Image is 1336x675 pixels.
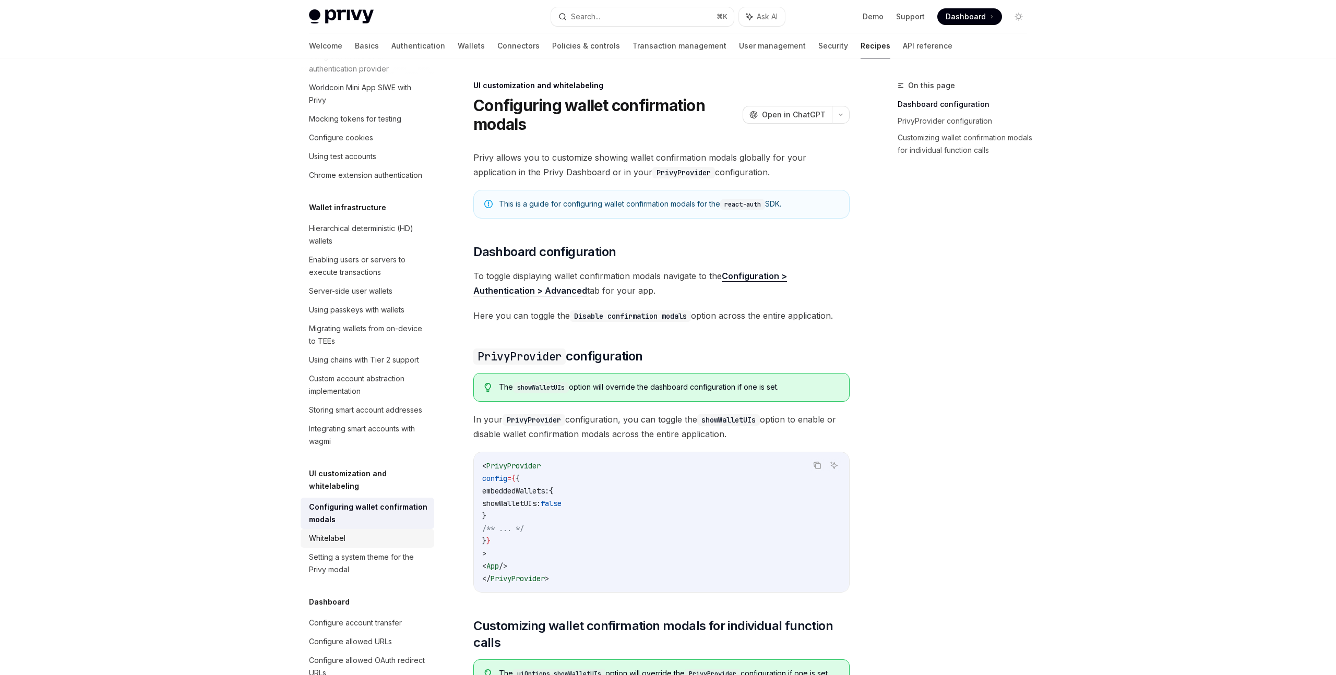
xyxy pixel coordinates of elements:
div: This is a guide for configuring wallet confirmation modals for the SDK. [499,199,839,210]
a: Migrating wallets from on-device to TEEs [301,319,434,351]
span: > [545,574,549,583]
div: Chrome extension authentication [309,169,422,182]
div: Migrating wallets from on-device to TEEs [309,322,428,347]
code: PrivyProvider [503,414,565,426]
div: Setting a system theme for the Privy modal [309,551,428,576]
span: showWalletUIs: [482,499,541,508]
span: } [482,511,486,521]
a: Dashboard [937,8,1002,25]
span: PrivyProvider [486,461,541,471]
span: To toggle displaying wallet confirmation modals navigate to the tab for your app. [473,269,850,298]
span: </ [482,574,491,583]
span: Here you can toggle the option across the entire application. [473,308,850,323]
div: Using chains with Tier 2 support [309,354,419,366]
span: { [511,474,516,483]
a: PrivyProvider configuration [898,113,1035,129]
a: Authentication [391,33,445,58]
code: showWalletUIs [697,414,760,426]
span: { [516,474,520,483]
span: Privy allows you to customize showing wallet confirmation modals globally for your application in... [473,150,850,179]
div: Whitelabel [309,532,345,545]
svg: Note [484,200,493,208]
span: Ask AI [757,11,778,22]
svg: Tip [484,383,492,392]
div: Storing smart account addresses [309,404,422,416]
a: Wallets [458,33,485,58]
code: PrivyProvider [473,348,566,365]
span: ⌘ K [717,13,727,21]
button: Copy the contents from the code block [810,459,824,472]
a: Whitelabel [301,529,434,548]
button: Toggle dark mode [1010,8,1027,25]
div: UI customization and whitelabeling [473,80,850,91]
a: Welcome [309,33,342,58]
a: Transaction management [633,33,726,58]
a: Configure account transfer [301,613,434,632]
a: Support [896,11,925,22]
code: PrivyProvider [652,167,715,178]
div: Configure allowed URLs [309,635,392,648]
div: Search... [571,10,600,23]
span: { [549,486,553,496]
button: Ask AI [827,459,841,472]
code: react-auth [720,199,765,210]
h5: Dashboard [309,596,350,608]
h1: Configuring wallet confirmation modals [473,96,738,134]
a: Enabling users or servers to execute transactions [301,250,434,282]
span: /> [499,561,507,571]
span: Dashboard [946,11,986,22]
div: Hierarchical deterministic (HD) wallets [309,222,428,247]
div: The option will override the dashboard configuration if one is set. [499,382,839,393]
span: } [482,536,486,546]
h5: UI customization and whitelabeling [309,467,434,492]
span: App [486,561,499,571]
a: Dashboard configuration [898,96,1035,113]
h5: Wallet infrastructure [309,201,386,214]
div: Enabling users or servers to execute transactions [309,254,428,279]
button: Open in ChatGPT [743,106,832,124]
div: Configure cookies [309,131,373,144]
a: API reference [903,33,952,58]
a: Customizing wallet confirmation modals for individual function calls [898,129,1035,159]
span: false [541,499,562,508]
a: Using test accounts [301,147,434,166]
span: Open in ChatGPT [762,110,826,120]
a: Custom account abstraction implementation [301,369,434,401]
a: Integrating smart accounts with wagmi [301,419,434,451]
a: Server-side user wallets [301,282,434,300]
a: Worldcoin Mini App SIWE with Privy [301,78,434,110]
div: Server-side user wallets [309,285,392,297]
span: < [482,561,486,571]
a: Basics [355,33,379,58]
div: Configure account transfer [309,617,402,629]
span: } [486,536,491,546]
a: Policies & controls [552,33,620,58]
span: On this page [908,79,955,92]
div: Worldcoin Mini App SIWE with Privy [309,81,428,106]
span: < [482,461,486,471]
span: In your configuration, you can toggle the option to enable or disable wallet confirmation modals ... [473,412,850,441]
span: PrivyProvider [491,574,545,583]
a: Configure allowed URLs [301,632,434,651]
span: Customizing wallet confirmation modals for individual function calls [473,618,850,651]
div: Integrating smart accounts with wagmi [309,423,428,448]
code: Disable confirmation modals [570,310,691,322]
div: Using passkeys with wallets [309,304,404,316]
a: Connectors [497,33,540,58]
a: User management [739,33,806,58]
a: Chrome extension authentication [301,166,434,185]
div: Configuring wallet confirmation modals [309,501,428,526]
div: Using test accounts [309,150,376,163]
span: = [507,474,511,483]
a: Security [818,33,848,58]
a: Mocking tokens for testing [301,110,434,128]
a: Setting a system theme for the Privy modal [301,548,434,579]
a: Hierarchical deterministic (HD) wallets [301,219,434,250]
a: Configure cookies [301,128,434,147]
span: > [482,549,486,558]
a: Configuring wallet confirmation modals [301,498,434,529]
button: Search...⌘K [551,7,734,26]
span: embeddedWallets: [482,486,549,496]
button: Ask AI [739,7,785,26]
span: configuration [473,348,642,365]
